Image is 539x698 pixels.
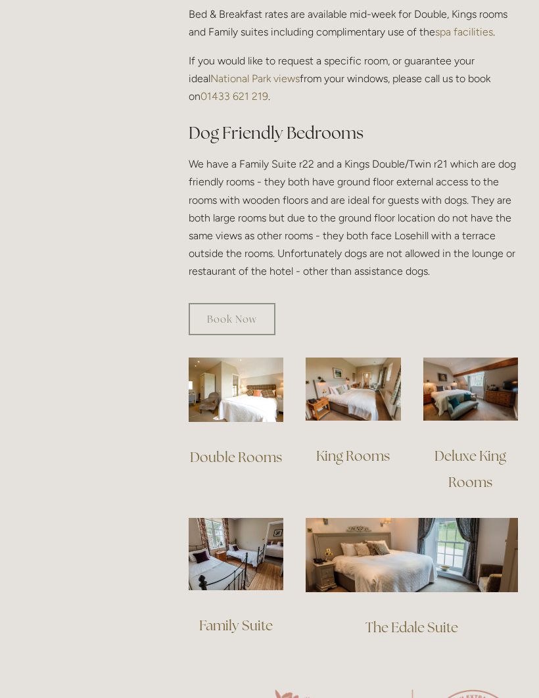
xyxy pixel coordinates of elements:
[210,72,300,85] a: National Park views
[189,518,283,590] img: Family Suite view, Losehill Hotel
[306,358,400,421] img: King Room view, Losehill Hotel
[190,448,282,466] a: Double Rooms
[189,303,275,335] a: Book Now
[199,617,273,634] a: Family Suite
[435,26,493,38] a: spa facilities
[306,518,518,592] img: The Edale Suite, Losehill Hotel
[189,358,283,422] img: Double Room view, Losehill Hotel
[189,5,518,41] p: Bed & Breakfast rates are available mid-week for Double, Kings rooms and Family suites including ...
[189,155,518,280] p: We have a Family Suite r22 and a Kings Double/Twin r21 which are dog friendly rooms - they both h...
[189,52,518,106] p: If you would like to request a specific room, or guarantee your ideal from your windows, please c...
[423,358,518,421] img: Deluxe King Room view, Losehill Hotel
[434,447,509,491] a: Deluxe King Rooms
[316,447,390,465] a: King Rooms
[365,618,458,636] a: The Edale Suite
[200,90,268,103] a: 01433 621 219
[189,122,518,145] h2: Dog Friendly Bedrooms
